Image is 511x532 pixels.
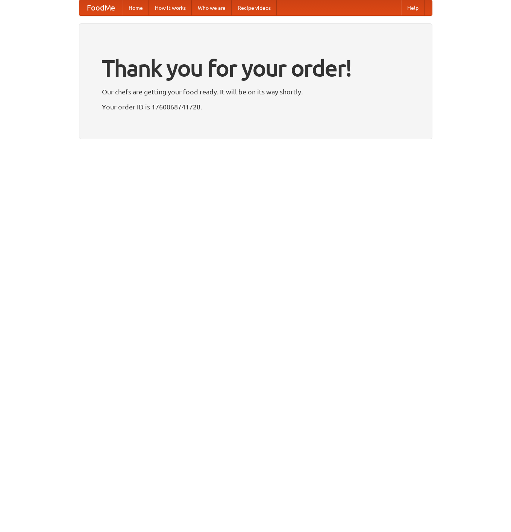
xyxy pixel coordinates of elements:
a: Help [401,0,425,15]
a: FoodMe [79,0,123,15]
p: Your order ID is 1760068741728. [102,101,409,112]
a: How it works [149,0,192,15]
a: Home [123,0,149,15]
a: Recipe videos [232,0,277,15]
p: Our chefs are getting your food ready. It will be on its way shortly. [102,86,409,97]
h1: Thank you for your order! [102,50,409,86]
a: Who we are [192,0,232,15]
